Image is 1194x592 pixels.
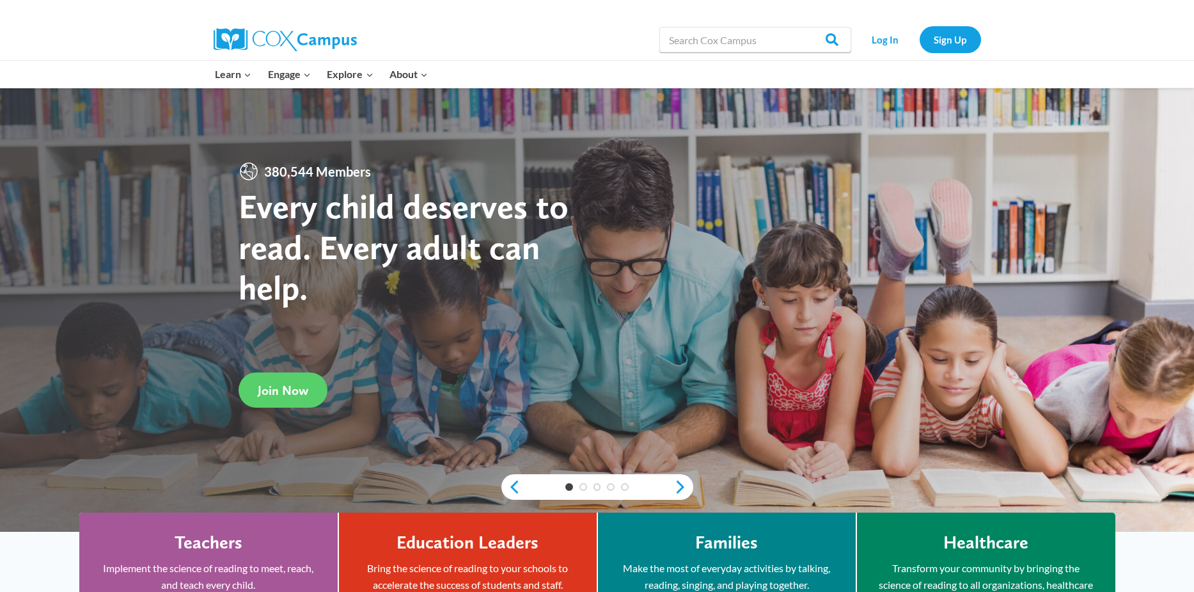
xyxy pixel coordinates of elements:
a: 2 [579,483,587,491]
nav: Primary Navigation [207,61,436,88]
span: Learn [215,66,251,83]
span: About [389,66,428,83]
nav: Secondary Navigation [858,26,981,52]
strong: Every child deserves to read. Every adult can help. [239,186,569,308]
img: Cox Campus [214,28,357,51]
input: Search Cox Campus [659,27,851,52]
a: previous [501,479,521,495]
div: content slider buttons [501,474,693,500]
span: Explore [327,66,373,83]
h4: Healthcare [943,532,1028,554]
h4: Education Leaders [397,532,538,554]
span: Engage [268,66,311,83]
a: Log In [858,26,913,52]
a: 5 [621,483,629,491]
a: next [674,479,693,495]
a: 4 [607,483,615,491]
h4: Teachers [175,532,242,554]
a: Sign Up [920,26,981,52]
span: 380,544 Members [259,161,376,182]
a: Join Now [239,372,327,408]
a: 1 [565,483,573,491]
span: Join Now [258,383,308,398]
h4: Families [695,532,758,554]
a: 3 [593,483,601,491]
